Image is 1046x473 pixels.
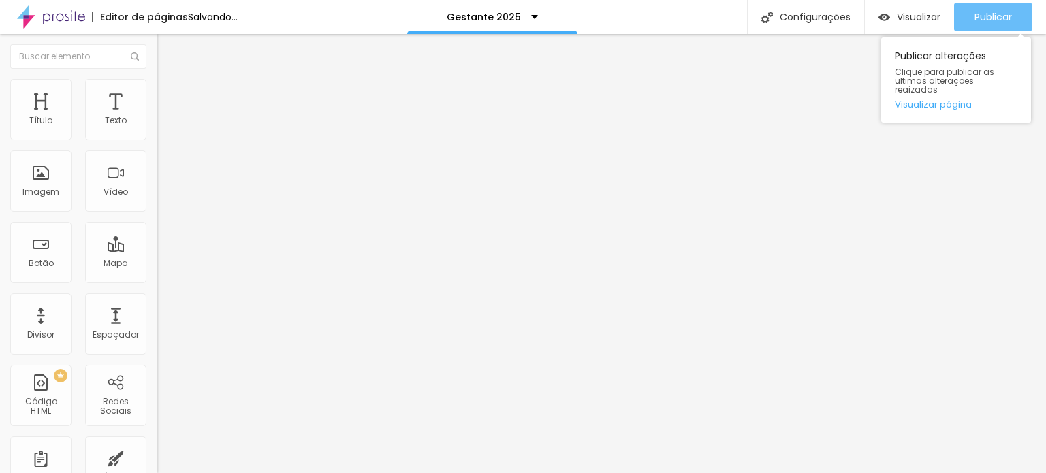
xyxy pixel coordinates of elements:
[10,44,146,69] input: Buscar elemento
[188,12,238,22] div: Salvando...
[14,397,67,417] div: Código HTML
[27,330,54,340] div: Divisor
[897,12,940,22] span: Visualizar
[157,34,1046,473] iframe: Editor
[895,67,1017,95] span: Clique para publicar as ultimas alterações reaizadas
[761,12,773,23] img: Icone
[93,330,139,340] div: Espaçador
[29,116,52,125] div: Título
[104,259,128,268] div: Mapa
[895,100,1017,109] a: Visualizar página
[29,259,54,268] div: Botão
[447,12,521,22] p: Gestante 2025
[131,52,139,61] img: Icone
[92,12,188,22] div: Editor de páginas
[954,3,1032,31] button: Publicar
[878,12,890,23] img: view-1.svg
[974,12,1012,22] span: Publicar
[104,187,128,197] div: Vídeo
[22,187,59,197] div: Imagem
[105,116,127,125] div: Texto
[865,3,954,31] button: Visualizar
[89,397,142,417] div: Redes Sociais
[881,37,1031,123] div: Publicar alterações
